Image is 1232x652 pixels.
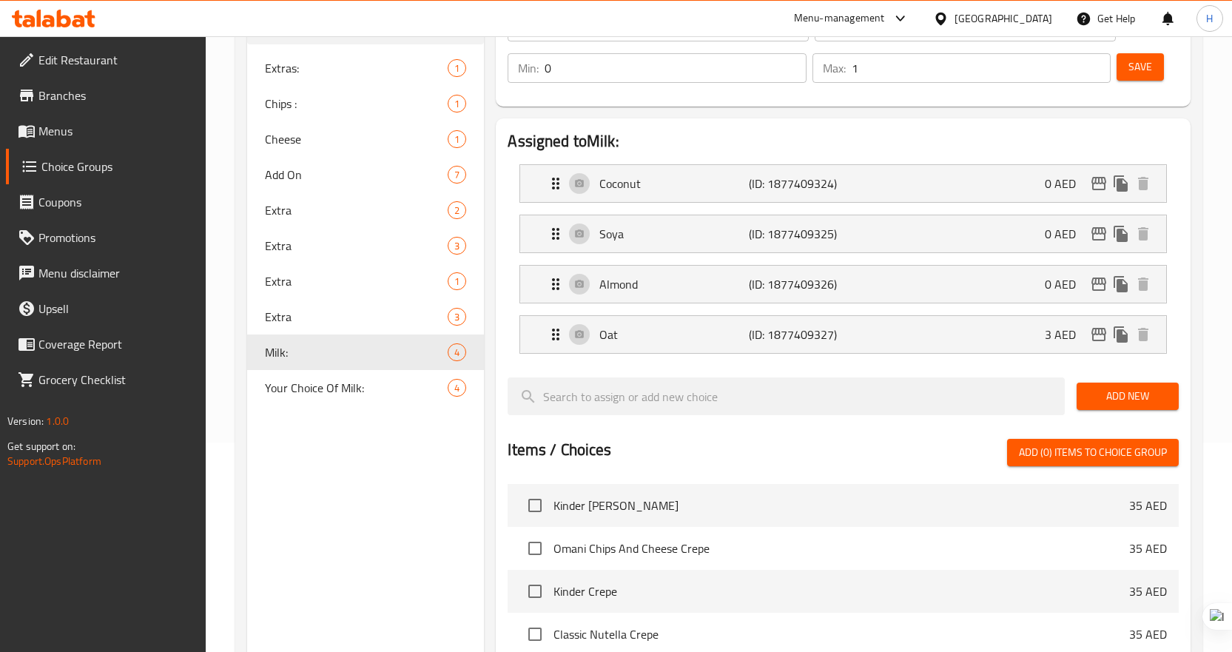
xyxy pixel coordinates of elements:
div: Milk:4 [247,335,485,370]
span: Add On [265,166,448,184]
span: Menu disclaimer [38,264,194,282]
div: Extra3 [247,228,485,263]
h2: Assigned to Milk: [508,130,1179,152]
span: 1 [448,97,465,111]
span: 2 [448,204,465,218]
span: 1 [448,132,465,147]
button: edit [1088,323,1110,346]
div: Cheese1 [247,121,485,157]
span: 1 [448,275,465,289]
li: Expand [508,209,1179,259]
span: 1 [448,61,465,75]
span: Select choice [519,619,551,650]
span: Add New [1088,387,1167,406]
span: 3 [448,310,465,324]
p: (ID: 1877409327) [749,326,849,343]
a: Menus [6,113,206,149]
li: Expand [508,309,1179,360]
p: 35 AED [1129,625,1167,643]
a: Support.OpsPlatform [7,451,101,471]
div: Extra3 [247,299,485,335]
span: Promotions [38,229,194,246]
h2: Items / Choices [508,439,611,461]
button: edit [1088,172,1110,195]
span: Select choice [519,576,551,607]
p: (ID: 1877409325) [749,225,849,243]
button: delete [1132,172,1154,195]
button: duplicate [1110,273,1132,295]
button: edit [1088,273,1110,295]
button: Save [1117,53,1164,81]
span: Branches [38,87,194,104]
button: delete [1132,323,1154,346]
span: Kinder Crepe [553,582,1129,600]
a: Choice Groups [6,149,206,184]
li: Expand [508,158,1179,209]
span: Cheese [265,130,448,148]
div: [GEOGRAPHIC_DATA] [955,10,1052,27]
a: Grocery Checklist [6,362,206,397]
button: delete [1132,273,1154,295]
p: (ID: 1877409326) [749,275,849,293]
div: Choices [448,379,466,397]
span: Extra [265,272,448,290]
div: Expand [520,266,1166,303]
input: search [508,377,1065,415]
span: 7 [448,168,465,182]
p: 3 AED [1045,326,1088,343]
p: 0 AED [1045,175,1088,192]
p: Oat [599,326,749,343]
p: 35 AED [1129,582,1167,600]
button: duplicate [1110,323,1132,346]
span: Classic Nutella Crepe [553,625,1129,643]
p: 35 AED [1129,497,1167,514]
span: Your Choice Of Milk: [265,379,448,397]
a: Menu disclaimer [6,255,206,291]
button: duplicate [1110,223,1132,245]
span: Chips : [265,95,448,112]
div: Expand [520,165,1166,202]
span: Extra [265,308,448,326]
li: Expand [508,259,1179,309]
p: Soya [599,225,749,243]
span: Coupons [38,193,194,211]
button: duplicate [1110,172,1132,195]
span: Extra [265,237,448,255]
p: Max: [823,59,846,77]
a: Branches [6,78,206,113]
div: Extras:1 [247,50,485,86]
a: Coverage Report [6,326,206,362]
span: 4 [448,381,465,395]
p: Min: [518,59,539,77]
button: edit [1088,223,1110,245]
a: Upsell [6,291,206,326]
div: Expand [520,316,1166,353]
span: Select choice [519,533,551,564]
p: 0 AED [1045,225,1088,243]
span: Choice Groups [41,158,194,175]
button: Add New [1077,383,1179,410]
div: Your Choice Of Milk:4 [247,370,485,406]
div: Menu-management [794,10,885,27]
span: 1.0.0 [46,411,69,431]
p: 0 AED [1045,275,1088,293]
div: Choices [448,59,466,77]
p: Coconut [599,175,749,192]
span: Edit Restaurant [38,51,194,69]
span: Coverage Report [38,335,194,353]
span: 3 [448,239,465,253]
span: Add (0) items to choice group [1019,443,1167,462]
span: 4 [448,346,465,360]
span: Save [1128,58,1152,76]
div: Choices [448,272,466,290]
span: Select choice [519,490,551,521]
span: Kinder [PERSON_NAME] [553,497,1129,514]
p: (ID: 1877409324) [749,175,849,192]
button: Add (0) items to choice group [1007,439,1179,466]
div: Choices [448,95,466,112]
a: Coupons [6,184,206,220]
span: Version: [7,411,44,431]
span: Menus [38,122,194,140]
div: Choices [448,237,466,255]
div: Choices [448,201,466,219]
